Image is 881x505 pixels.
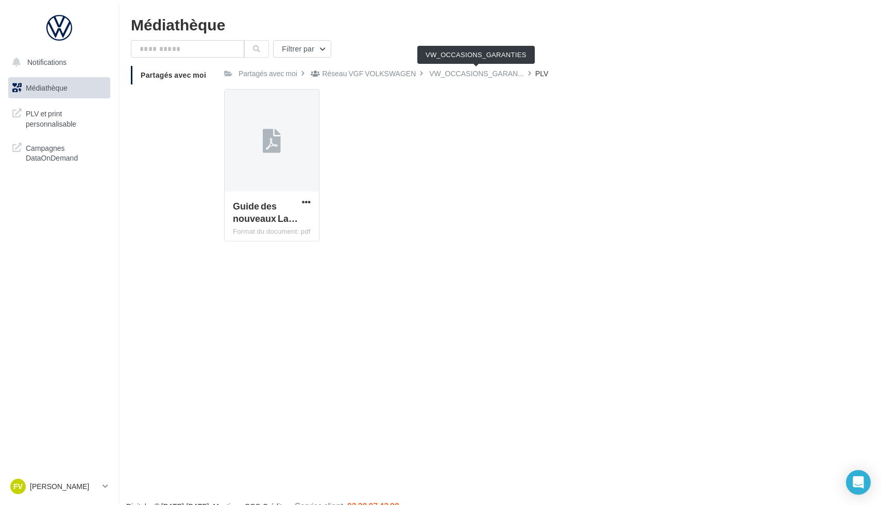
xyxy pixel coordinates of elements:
p: [PERSON_NAME] [30,481,98,492]
span: Partagés avec moi [141,71,206,79]
span: PLV et print personnalisable [26,107,106,129]
span: Notifications [27,58,66,66]
button: Notifications [6,51,108,73]
span: VW_OCCASIONS_GARAN... [429,68,524,79]
div: VW_OCCASIONS_GARANTIES [417,46,535,64]
button: Filtrer par [273,40,331,58]
span: Médiathèque [26,83,67,92]
span: Guide des nouveaux Labels VO VGF - Communication et PLV - Juillet 2025 [233,200,298,224]
div: Médiathèque [131,16,869,32]
div: Format du document: pdf [233,227,311,236]
div: Open Intercom Messenger [846,470,871,495]
a: Campagnes DataOnDemand [6,137,112,167]
div: PLV [535,68,548,79]
span: Campagnes DataOnDemand [26,141,106,163]
a: FV [PERSON_NAME] [8,477,110,496]
div: Réseau VGF VOLKSWAGEN [322,68,416,79]
a: PLV et print personnalisable [6,102,112,133]
div: Partagés avec moi [239,68,297,79]
a: Médiathèque [6,77,112,99]
span: FV [13,481,23,492]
